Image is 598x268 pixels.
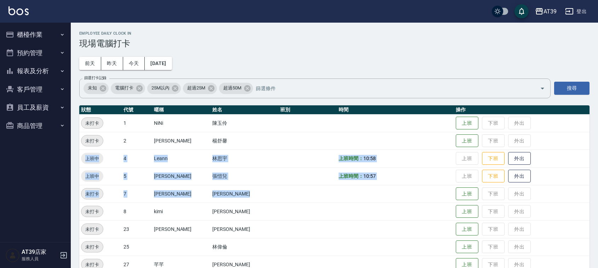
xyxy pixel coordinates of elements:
td: [PERSON_NAME] [152,185,211,203]
td: NiNi [152,114,211,132]
button: 上班 [456,205,478,218]
button: 櫃檯作業 [3,25,68,44]
span: 未打卡 [81,208,103,215]
span: 電腦打卡 [111,85,138,92]
th: 代號 [122,105,152,115]
div: 超過25M [183,83,217,94]
button: 外出 [508,152,531,165]
button: 上班 [456,117,478,130]
button: 登出 [562,5,590,18]
button: 搜尋 [554,82,590,95]
button: 預約管理 [3,44,68,62]
td: kimi [152,203,211,220]
h3: 現場電腦打卡 [79,39,590,48]
img: Logo [8,6,29,15]
span: 未知 [84,85,101,92]
td: 8 [122,203,152,220]
span: 25M以內 [147,85,174,92]
img: Person [6,248,20,262]
th: 操作 [454,105,590,115]
span: 上班中 [81,173,103,180]
td: [PERSON_NAME] [152,220,211,238]
td: 張愷兒 [211,167,278,185]
h2: Employee Daily Clock In [79,31,590,36]
button: [DATE] [145,57,172,70]
button: 上班 [456,223,478,236]
button: 員工及薪資 [3,98,68,117]
button: 今天 [123,57,145,70]
button: 上班 [456,240,478,254]
button: save [514,4,529,18]
span: 未打卡 [81,243,103,251]
button: Open [537,83,548,94]
td: [PERSON_NAME] [211,185,278,203]
button: 昨天 [101,57,123,70]
td: 楊舒馨 [211,132,278,150]
td: 25 [122,238,152,256]
td: Leann [152,150,211,167]
td: 林偉倫 [211,238,278,256]
span: 未打卡 [81,120,103,127]
span: 超過50M [219,85,246,92]
th: 班別 [278,105,337,115]
button: 商品管理 [3,117,68,135]
th: 狀態 [79,105,122,115]
span: 超過25M [183,85,209,92]
td: 23 [122,220,152,238]
th: 時間 [337,105,454,115]
button: 報表及分析 [3,62,68,80]
p: 服務人員 [22,256,58,262]
div: 超過50M [219,83,253,94]
span: 10:57 [363,173,376,179]
label: 篩選打卡記錄 [84,75,107,81]
td: 1 [122,114,152,132]
span: 未打卡 [81,190,103,198]
td: [PERSON_NAME] [211,220,278,238]
td: 陳玉伶 [211,114,278,132]
button: 上班 [456,187,478,200]
button: 外出 [508,170,531,183]
button: 下班 [482,152,505,165]
th: 姓名 [211,105,278,115]
button: 前天 [79,57,101,70]
td: [PERSON_NAME] [152,132,211,150]
button: AT39 [532,4,559,19]
td: 7 [122,185,152,203]
span: 10:58 [363,156,376,161]
td: 4 [122,150,152,167]
span: 未打卡 [81,137,103,145]
span: 上班中 [81,155,103,162]
b: 上班時間： [339,173,363,179]
td: [PERSON_NAME] [152,167,211,185]
div: 25M以內 [147,83,181,94]
h5: AT39店家 [22,249,58,256]
td: 林思宇 [211,150,278,167]
b: 上班時間： [339,156,363,161]
div: AT39 [544,7,557,16]
th: 暱稱 [152,105,211,115]
span: 未打卡 [81,226,103,233]
td: [PERSON_NAME] [211,203,278,220]
td: 2 [122,132,152,150]
button: 下班 [482,170,505,183]
button: 上班 [456,134,478,147]
button: 客戶管理 [3,80,68,99]
div: 電腦打卡 [111,83,145,94]
input: 篩選條件 [254,82,528,94]
td: 5 [122,167,152,185]
div: 未知 [84,83,109,94]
